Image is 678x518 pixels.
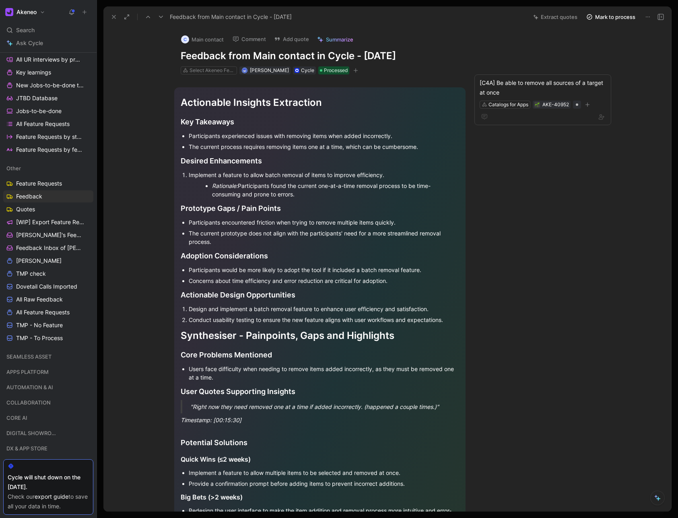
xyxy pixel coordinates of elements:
em: Timestamp: [00:15:30] [181,417,241,423]
span: Dovetail Calls Imported [16,283,77,291]
button: Add quote [270,33,313,45]
div: COLLABORATION [3,396,93,411]
div: Participants found the current one-at-a-time removal process to be time-consuming and prone to er... [212,182,444,198]
div: Concerns about time efficiency and error reduction are critical for adoption. [189,277,459,285]
span: TMP - To Process [16,334,63,342]
a: [PERSON_NAME] [3,255,93,267]
span: TMP - No Feature [16,321,63,329]
div: OtherFeature RequestsFeedbackQuotes[WIP] Export Feature Requests by Company[PERSON_NAME]'s Feedba... [3,162,93,344]
span: Search [16,25,35,35]
span: Jobs-to-be-done [16,107,62,115]
a: JTBD Database [3,92,93,104]
div: Design and implement a batch removal feature to enhance user efficiency and satisfaction. [189,305,459,313]
button: Extract quotes [530,11,581,23]
div: DIGITAL SHOWROOM [3,427,93,442]
span: DX & APP STORE [6,444,47,452]
span: [PERSON_NAME] [16,257,62,265]
div: AUTOMATION & AI [3,381,93,396]
a: [PERSON_NAME]'s Feedback Inbox [3,229,93,241]
div: Search [3,24,93,36]
div: CORE AI [3,412,93,424]
button: Mark to process [583,11,639,23]
div: Potential Solutions [181,437,459,448]
button: CMain contact [177,33,227,45]
span: All Feature Requests [16,120,70,128]
div: DIGITAL SHOWROOM [3,427,93,439]
span: Other [6,164,21,172]
span: Feature Requests by status [16,133,83,141]
span: All Raw Feedback [16,295,63,303]
span: Key learnings [16,68,51,76]
div: AKE-40952 [542,101,569,109]
a: export guide [35,493,68,500]
a: All Feature Requests [3,306,93,318]
span: Feature Requests [16,180,62,188]
div: Synthesiser - Painpoints, Gaps and Highlights [181,328,459,343]
div: The current process requires removing items one at a time, which can be cumbersome. [189,142,459,151]
button: 🌱 [534,102,540,107]
div: Core Problems Mentioned [181,349,459,360]
div: Cycle [301,66,314,74]
div: Big Bets (>2 weeks) [181,492,459,502]
a: Ask Cycle [3,37,93,49]
img: Akeneo [5,8,13,16]
button: Summarize [313,34,357,45]
div: Catalogs for Apps [488,101,528,109]
span: [WIP] Export Feature Requests by Company [16,218,85,226]
div: APPS PLATFORM [3,366,93,378]
a: Jobs-to-be-done [3,105,93,117]
a: All Raw Feedback [3,293,93,305]
span: All UR interviews by projects [16,56,83,64]
span: APPS PLATFORM [6,368,49,376]
div: Select Akeneo Features [190,66,235,74]
div: Participants would be more likely to adopt the tool if it included a batch removal feature. [189,266,459,274]
div: Participants encountered friction when trying to remove multiple items quickly. [189,218,459,227]
div: Actionable Insights Extraction [181,95,459,110]
div: Implement a feature to allow multiple items to be selected and removed at once. [189,468,459,477]
a: Dovetail Calls Imported [3,281,93,293]
div: AUTOMATION & AI [3,381,93,393]
a: Feedback Inbox of [PERSON_NAME] [3,242,93,254]
div: Adoption Considerations [181,250,459,261]
span: SEAMLESS ASSET [6,353,52,361]
div: The current prototype does not align with the participants' need for a more streamlined removal p... [189,229,459,246]
a: New Jobs-to-be-done to review ([PERSON_NAME]) [3,79,93,91]
img: avatar [242,68,247,72]
div: User Quotes Supporting Insights [181,386,459,397]
span: TMP check [16,270,46,278]
a: Key learnings [3,66,93,78]
div: Processed [318,66,349,74]
span: Feedback from Main contact in Cycle - [DATE] [170,12,292,22]
div: DX & APP STORE [3,442,93,457]
a: Quotes [3,203,93,215]
span: Processed [324,66,348,74]
div: Check our to save all your data in time. [8,492,89,511]
div: GROWTH ACCELERATION [3,458,93,472]
span: All Feature Requests [16,308,70,316]
span: DIGITAL SHOWROOM [6,429,60,437]
h1: Feedback from Main contact in Cycle - [DATE] [181,50,459,62]
a: Feature Requests by feature [3,144,93,156]
div: Key Takeaways [181,116,459,127]
button: Comment [229,33,270,45]
a: TMP check [3,268,93,280]
div: Prototype Gaps / Pain Points [181,203,459,214]
div: Provide a confirmation prompt before adding items to prevent incorrect additions. [189,479,459,488]
div: Cycle will shut down on the [DATE]. [8,473,89,492]
span: [PERSON_NAME]'s Feedback Inbox [16,231,84,239]
span: CORE AI [6,414,27,422]
div: CORE AI [3,412,93,426]
span: COLLABORATION [6,398,51,407]
div: Implement a feature to allow batch removal of items to improve efficiency. [189,171,459,179]
span: JTBD Database [16,94,58,102]
div: C [181,35,189,43]
span: Feedback [16,192,42,200]
a: TMP - No Feature [3,319,93,331]
span: Feedback Inbox of [PERSON_NAME] [16,244,84,252]
a: Feature Requests by status [3,131,93,143]
a: Feature Requests [3,177,93,190]
a: Feedback [3,190,93,202]
span: Quotes [16,205,35,213]
div: Desired Enhancements [181,155,459,166]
